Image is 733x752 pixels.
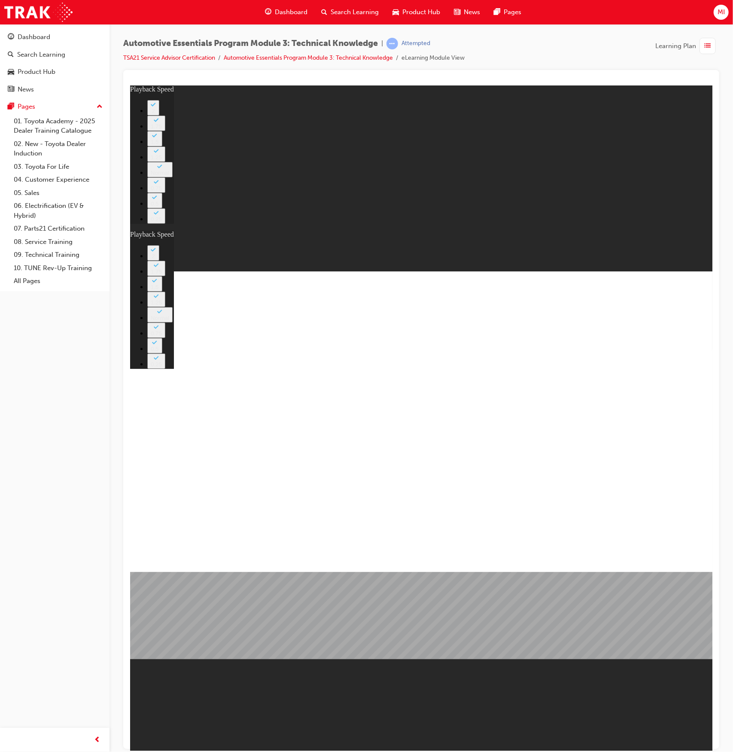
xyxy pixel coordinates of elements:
[718,7,725,17] span: MI
[97,101,103,113] span: up-icon
[10,235,106,249] a: 08. Service Training
[321,7,327,18] span: search-icon
[18,102,35,112] div: Pages
[454,7,460,18] span: news-icon
[386,38,398,49] span: learningRecordVerb_ATTEMPT-icon
[464,7,480,17] span: News
[8,86,14,94] span: news-icon
[3,27,106,99] button: DashboardSearch LearningProduct HubNews
[3,99,106,115] button: Pages
[705,41,711,52] span: list-icon
[224,54,393,61] a: Automotive Essentials Program Module 3: Technical Knowledge
[3,64,106,80] a: Product Hub
[10,199,106,222] a: 06. Electrification (EV & Hybrid)
[381,39,383,49] span: |
[714,5,729,20] button: MI
[494,7,500,18] span: pages-icon
[386,3,447,21] a: car-iconProduct Hub
[10,137,106,160] a: 02. New - Toyota Dealer Induction
[10,262,106,275] a: 10. TUNE Rev-Up Training
[94,735,101,746] span: prev-icon
[265,7,271,18] span: guage-icon
[3,29,106,45] a: Dashboard
[8,33,14,41] span: guage-icon
[447,3,487,21] a: news-iconNews
[10,222,106,235] a: 07. Parts21 Certification
[4,3,73,22] img: Trak
[17,50,65,60] div: Search Learning
[655,41,696,51] span: Learning Plan
[402,7,440,17] span: Product Hub
[8,68,14,76] span: car-icon
[8,51,14,59] span: search-icon
[10,248,106,262] a: 09. Technical Training
[123,39,378,49] span: Automotive Essentials Program Module 3: Technical Knowledge
[10,160,106,174] a: 03. Toyota For Life
[655,38,719,54] button: Learning Plan
[275,7,307,17] span: Dashboard
[3,47,106,63] a: Search Learning
[487,3,528,21] a: pages-iconPages
[392,7,399,18] span: car-icon
[331,7,379,17] span: Search Learning
[401,40,430,48] div: Attempted
[10,274,106,288] a: All Pages
[10,173,106,186] a: 04. Customer Experience
[504,7,521,17] span: Pages
[314,3,386,21] a: search-iconSearch Learning
[258,3,314,21] a: guage-iconDashboard
[10,115,106,137] a: 01. Toyota Academy - 2025 Dealer Training Catalogue
[10,186,106,200] a: 05. Sales
[18,85,34,94] div: News
[8,103,14,111] span: pages-icon
[18,67,55,77] div: Product Hub
[401,53,465,63] li: eLearning Module View
[123,54,215,61] a: TSA21 Service Advisor Certification
[3,82,106,97] a: News
[18,32,50,42] div: Dashboard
